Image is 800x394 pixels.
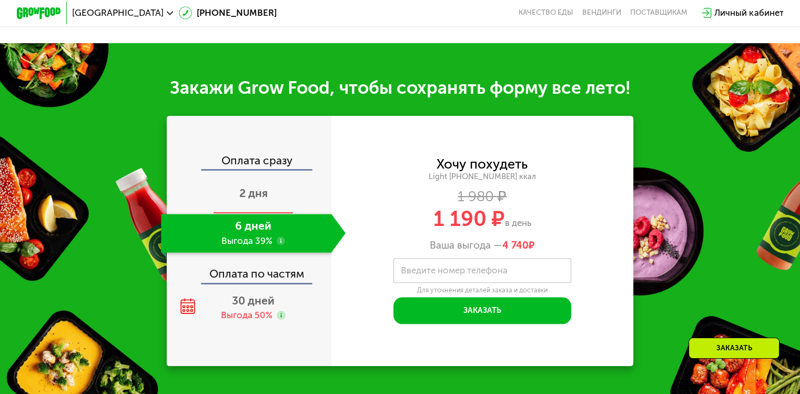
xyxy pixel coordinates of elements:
[179,6,277,19] a: [PHONE_NUMBER]
[502,239,529,251] span: 4 740
[505,218,531,228] span: в день
[331,190,634,202] div: 1 980 ₽
[630,8,687,17] div: поставщикам
[239,186,268,200] span: 2 дня
[168,257,331,283] div: Оплата по частям
[688,338,779,359] div: Заказать
[393,286,571,294] div: Для уточнения деталей заказа и доставки
[168,155,331,169] div: Оплата сразу
[401,268,508,274] label: Введите номер телефона
[331,239,634,251] div: Ваша выгода —
[433,206,505,231] span: 1 190 ₽
[72,8,164,17] span: [GEOGRAPHIC_DATA]
[714,6,783,19] div: Личный кабинет
[221,309,272,321] div: Выгода 50%
[232,294,275,307] span: 30 дней
[519,8,573,17] a: Качество еды
[582,8,621,17] a: Вендинги
[502,239,535,251] span: ₽
[331,172,634,182] div: Light [PHONE_NUMBER] ккал
[437,158,528,170] div: Хочу похудеть
[393,297,571,324] button: Заказать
